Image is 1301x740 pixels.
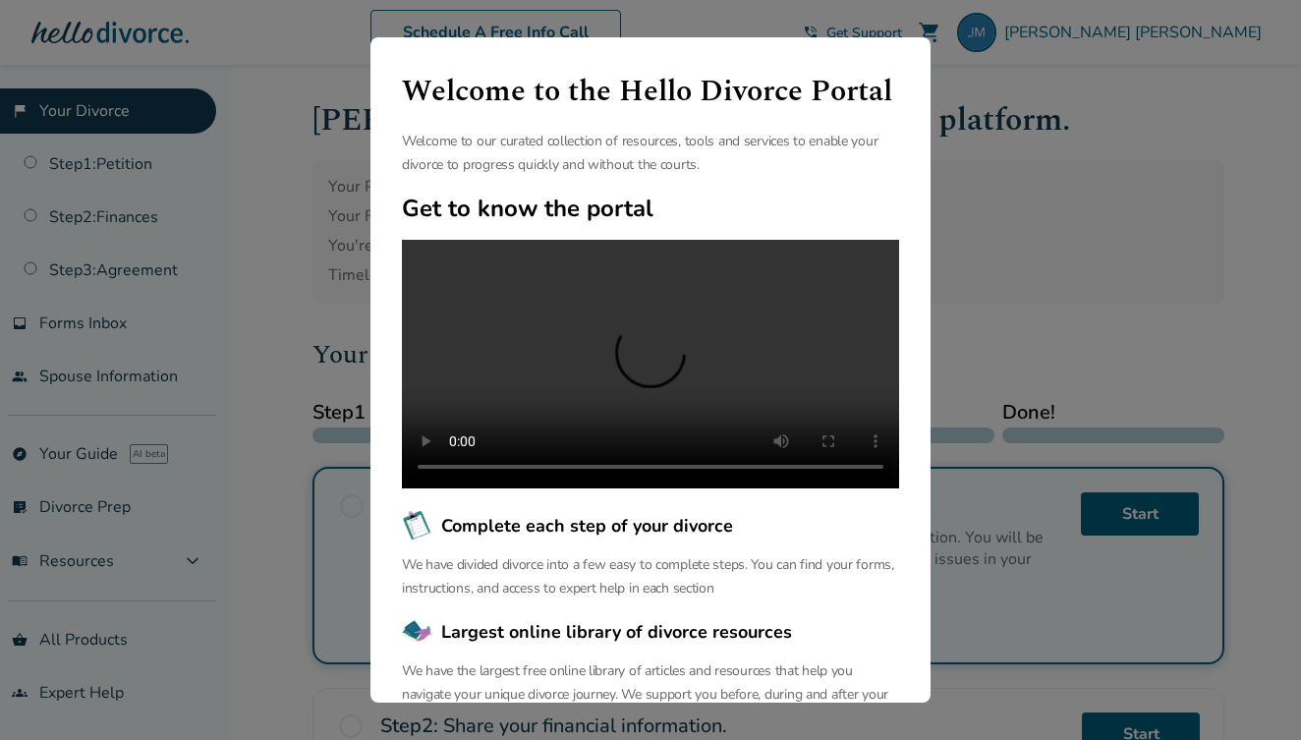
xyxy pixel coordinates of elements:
[402,553,899,600] p: We have divided divorce into a few easy to complete steps. You can find your forms, instructions,...
[402,130,899,177] p: Welcome to our curated collection of resources, tools and services to enable your divorce to prog...
[402,193,899,224] h2: Get to know the portal
[402,616,433,648] img: Largest online library of divorce resources
[402,659,899,730] p: We have the largest free online library of articles and resources that help you navigate your uni...
[402,510,433,541] img: Complete each step of your divorce
[402,69,899,114] h1: Welcome to the Hello Divorce Portal
[441,619,792,645] span: Largest online library of divorce resources
[441,513,733,539] span: Complete each step of your divorce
